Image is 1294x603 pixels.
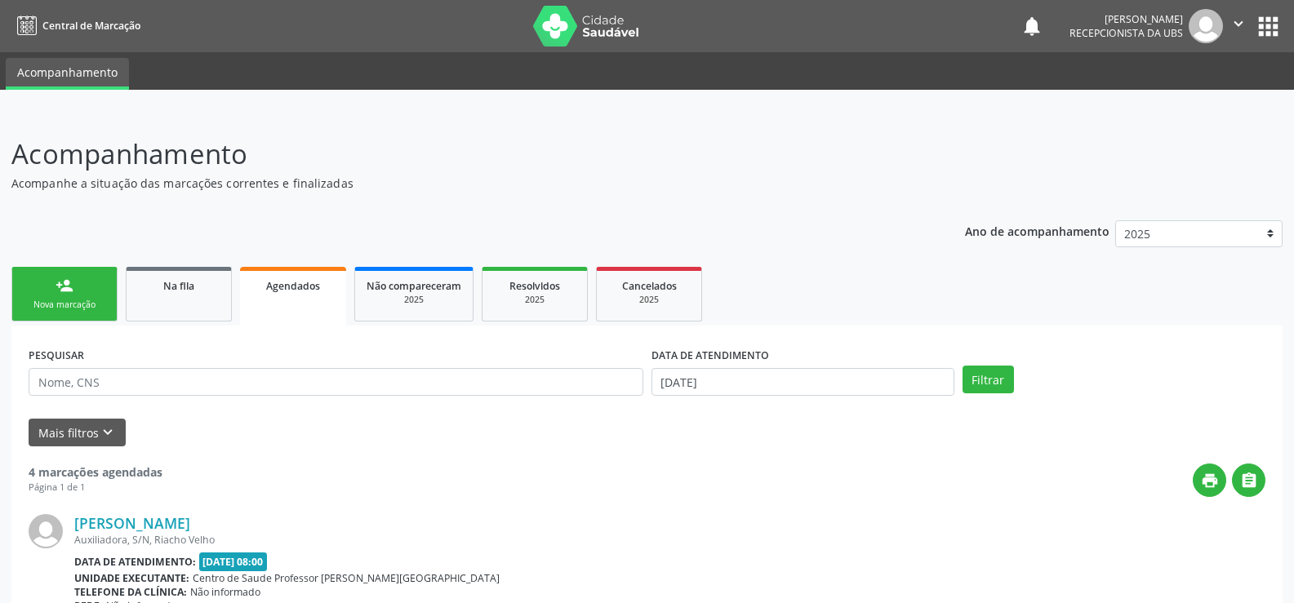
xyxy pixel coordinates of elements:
span: Não compareceram [367,279,461,293]
i: print [1201,472,1219,490]
b: Data de atendimento: [74,555,196,569]
span: Cancelados [622,279,677,293]
b: Unidade executante: [74,571,189,585]
button:  [1232,463,1265,497]
b: Telefone da clínica: [74,585,187,599]
label: DATA DE ATENDIMENTO [651,343,769,368]
div: 2025 [494,294,576,306]
i: keyboard_arrow_down [99,423,117,441]
span: Centro de Saude Professor [PERSON_NAME][GEOGRAPHIC_DATA] [193,571,500,585]
input: Nome, CNS [29,368,643,396]
img: img [1189,9,1223,43]
div: 2025 [367,294,461,306]
img: img [29,514,63,548]
span: Central de Marcação [42,19,140,33]
span: [DATE] 08:00 [199,552,268,571]
button:  [1223,9,1254,43]
span: Recepcionista da UBS [1069,26,1183,40]
div: Auxiliadora, S/N, Riacho Velho [74,533,1021,547]
p: Acompanhe a situação das marcações correntes e finalizadas [11,175,901,192]
i:  [1240,472,1258,490]
button: Filtrar [963,366,1014,393]
div: person_add [56,277,73,295]
div: 2025 [608,294,690,306]
strong: 4 marcações agendadas [29,464,162,480]
button: notifications [1021,15,1043,38]
span: Resolvidos [509,279,560,293]
i:  [1230,15,1247,33]
button: apps [1254,12,1283,41]
a: [PERSON_NAME] [74,514,190,532]
div: [PERSON_NAME] [1069,12,1183,26]
span: Agendados [266,279,320,293]
input: Selecione um intervalo [651,368,954,396]
div: Página 1 de 1 [29,481,162,494]
button: Mais filtroskeyboard_arrow_down [29,419,126,447]
label: PESQUISAR [29,343,84,368]
div: Nova marcação [24,299,105,311]
a: Central de Marcação [11,12,140,39]
span: Não informado [190,585,260,599]
p: Acompanhamento [11,134,901,175]
button: print [1193,463,1226,497]
p: Ano de acompanhamento [965,220,1109,241]
a: Acompanhamento [6,58,129,90]
span: Na fila [163,279,194,293]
